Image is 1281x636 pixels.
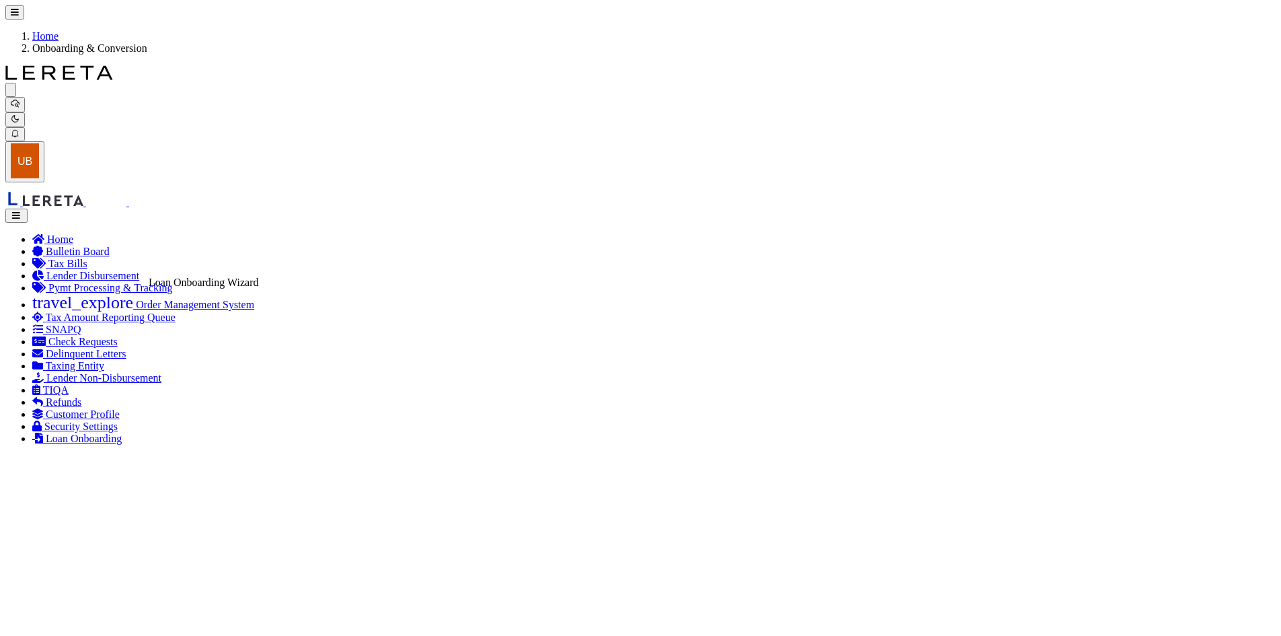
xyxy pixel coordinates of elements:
a: Lender Non-Disbursement [32,372,161,384]
span: Lender Disbursement [46,270,139,281]
a: Taxing Entity [32,360,104,372]
a: SNAPQ [32,324,81,335]
span: Security Settings [44,421,118,432]
a: TIQA [32,384,69,396]
span: Tax Amount Reporting Queue [46,312,176,323]
img: logo-light.svg [116,65,223,80]
a: Customer Profile [32,409,120,420]
a: Bulletin Board [32,246,110,257]
a: Delinquent Letters [32,348,126,359]
a: Home [32,30,59,42]
div: Loan Onboarding Wizard [149,277,258,289]
span: Loan Onboarding [46,433,122,444]
a: Check Requests [32,336,118,347]
li: Onboarding & Conversion [32,42,1276,55]
a: Home [32,234,73,245]
span: Check Requests [48,336,118,347]
span: Order Management System [136,299,254,310]
span: Taxing Entity [46,360,104,372]
a: Security Settings [32,421,118,432]
a: Loan Onboarding [32,433,122,444]
span: Bulletin Board [46,246,110,257]
img: svg+xml;base64,PHN2ZyB4bWxucz0iaHR0cDovL3d3dy53My5vcmcvMjAwMC9zdmciIHBvaW50ZXItZXZlbnRzPSJub25lIi... [11,143,39,178]
span: Tax Bills [48,258,87,269]
span: Refunds [46,396,81,408]
a: Tax Bills [32,258,87,269]
img: logo-dark.svg [5,65,113,80]
span: Customer Profile [46,409,120,420]
a: Pymt Processing & Tracking [32,282,172,293]
a: Tax Amount Reporting Queue [32,312,176,323]
i: travel_explore [32,294,133,312]
span: TIQA [43,384,69,396]
span: SNAPQ [46,324,81,335]
a: Lender Disbursement [32,270,139,281]
a: travel_explore Order Management System [32,299,254,310]
span: Home [47,234,73,245]
span: Lender Non-Disbursement [46,372,161,384]
span: Delinquent Letters [46,348,126,359]
a: Refunds [32,396,81,408]
span: Pymt Processing & Tracking [48,282,172,293]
